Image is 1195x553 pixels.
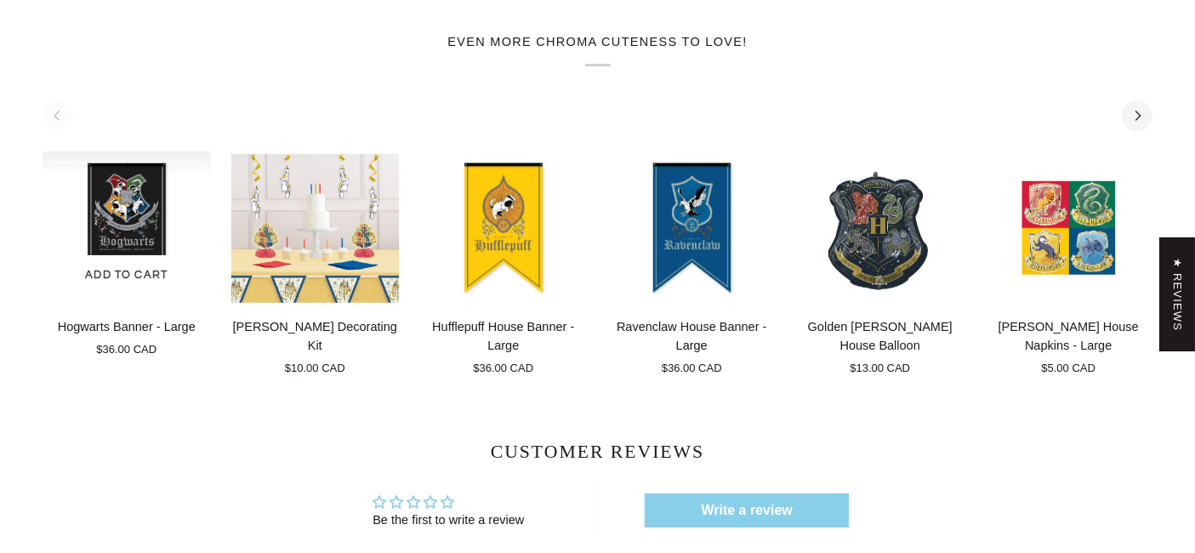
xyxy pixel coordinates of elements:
[985,151,1153,305] a: Harry Potter House Napkins - Large
[796,311,965,376] a: Golden Harry Potter House Balloon
[419,151,588,305] a: Hufflepuff House Banner - Large
[231,151,400,376] product-grid-item: Harry Potter Decorating Kit
[608,151,777,376] product-grid-item: Ravenclaw House Banner - Large
[796,318,965,356] p: Golden [PERSON_NAME] House Balloon
[231,311,400,376] a: Harry Potter Decorating Kit
[43,151,211,357] product-grid-item: Hogwarts Banner - Large
[608,318,777,356] p: Ravenclaw House Banner - Large
[985,151,1153,376] product-grid-item: Harry Potter House Napkins - Large
[662,360,722,377] span: $36.00 CAD
[796,151,965,376] product-grid-item: Golden Harry Potter House Balloon
[419,151,588,376] product-grid-item: Hufflepuff House Banner - Large
[43,151,211,305] a: Hogwarts Banner - Large
[231,151,400,305] a: Harry Potter Decorating Kit
[608,311,777,376] a: Ravenclaw House Banner - Large
[419,318,588,356] p: Hufflepuff House Banner - Large
[373,511,524,528] div: Be the first to write a review
[43,151,211,305] product-grid-item-variant: Default Title
[608,151,777,305] product-grid-item-variant: Default Title
[473,360,533,377] span: $36.00 CAD
[85,267,168,284] span: Add to cart
[608,151,777,305] a: Ravenclaw House Banner - Large
[419,311,588,376] a: Hufflepuff House Banner - Large
[43,311,211,357] a: Hogwarts Banner - Large
[985,151,1153,305] img: Official Harry Potter Hogwarts house crest napkins set featuring Gryffindor lion, Slytherin serpe...
[231,151,400,305] product-grid-item-variant: Default Title
[796,151,965,305] product-grid-item-variant: Default Title
[1122,100,1152,131] button: Next
[985,311,1153,376] a: Harry Potter House Napkins - Large
[231,318,400,356] p: [PERSON_NAME] Decorating Kit
[43,34,1152,66] h2: Even more Chroma cuteness to love!
[101,439,1095,465] h2: Customer Reviews
[1159,237,1195,351] div: Click to open Judge.me floating reviews tab
[285,360,345,377] span: $10.00 CAD
[51,255,202,296] button: Add to cart
[850,360,910,377] span: $13.00 CAD
[645,493,849,527] a: Write a review
[419,151,588,305] product-grid-item-variant: Default Title
[985,318,1153,356] p: [PERSON_NAME] House Napkins - Large
[58,318,196,337] p: Hogwarts Banner - Large
[796,151,965,305] a: Golden Harry Potter House Balloon
[1041,360,1095,377] span: $5.00 CAD
[985,151,1153,305] product-grid-item-variant: Default Title
[96,341,156,358] span: $36.00 CAD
